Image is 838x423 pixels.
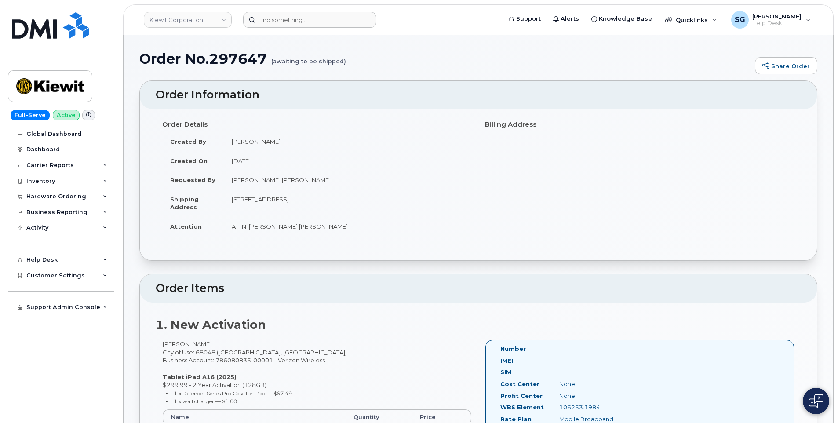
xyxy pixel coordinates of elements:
[174,398,237,405] small: 1 x wall charger — $1.00
[174,390,292,397] small: 1 x Defender Series Pro Case for iPad — $67.49
[500,368,511,376] label: SIM
[156,317,266,332] strong: 1. New Activation
[500,380,539,388] label: Cost Center
[553,380,635,388] div: None
[553,403,635,412] div: 106253.1984
[485,121,794,128] h4: Billing Address
[170,138,206,145] strong: Created By
[156,89,801,101] h2: Order Information
[224,151,472,171] td: [DATE]
[162,121,472,128] h4: Order Details
[500,392,543,400] label: Profit Center
[156,282,801,295] h2: Order Items
[500,357,513,365] label: IMEI
[500,345,526,353] label: Number
[500,403,544,412] label: WBS Element
[224,132,472,151] td: [PERSON_NAME]
[553,392,635,400] div: None
[163,373,237,380] strong: Tablet iPad A16 (2025)
[170,176,215,183] strong: Requested By
[139,51,751,66] h1: Order No.297647
[224,217,472,236] td: ATTN: [PERSON_NAME] [PERSON_NAME]
[271,51,346,65] small: (awaiting to be shipped)
[170,157,208,164] strong: Created On
[224,190,472,217] td: [STREET_ADDRESS]
[170,196,199,211] strong: Shipping Address
[224,170,472,190] td: [PERSON_NAME] [PERSON_NAME]
[809,394,823,408] img: Open chat
[755,57,817,75] a: Share Order
[170,223,202,230] strong: Attention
